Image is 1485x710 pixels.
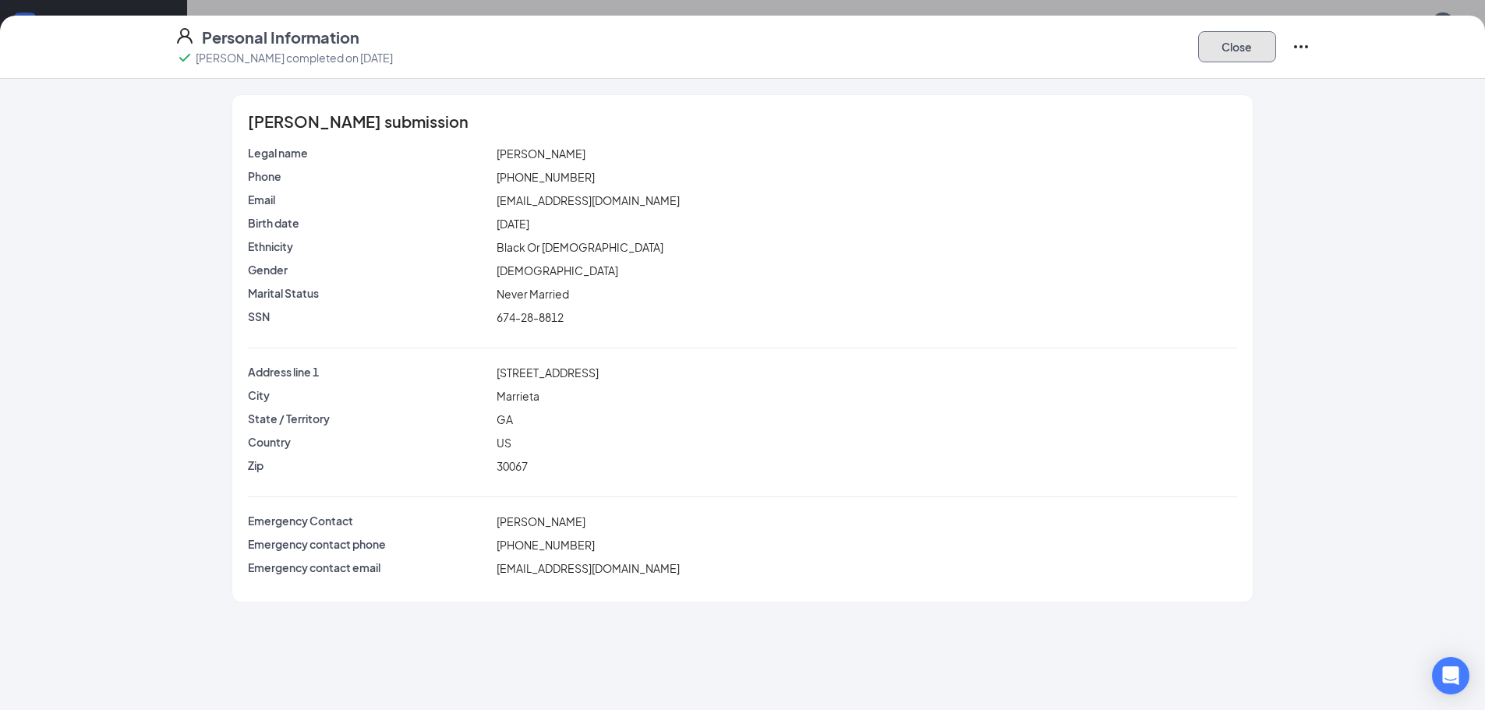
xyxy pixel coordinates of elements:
p: Emergency contact phone [248,536,490,552]
span: [PERSON_NAME] [497,147,585,161]
p: SSN [248,309,490,324]
svg: Checkmark [175,48,194,67]
p: Phone [248,168,490,184]
h4: Personal Information [202,26,359,48]
span: [PHONE_NUMBER] [497,170,595,184]
span: 30067 [497,459,528,473]
p: Gender [248,262,490,277]
span: 674-28-8812 [497,310,564,324]
span: [PHONE_NUMBER] [497,538,595,552]
span: Black Or [DEMOGRAPHIC_DATA] [497,240,663,254]
span: GA [497,412,513,426]
p: City [248,387,490,403]
p: Ethnicity [248,238,490,254]
span: [DATE] [497,217,529,231]
span: Marrieta [497,389,539,403]
button: Close [1198,31,1276,62]
svg: User [175,26,194,45]
span: Never Married [497,287,569,301]
svg: Ellipses [1292,37,1310,56]
p: State / Territory [248,411,490,426]
span: [DEMOGRAPHIC_DATA] [497,263,618,277]
span: [PERSON_NAME] submission [248,114,468,129]
span: [EMAIL_ADDRESS][DOMAIN_NAME] [497,561,680,575]
p: Emergency Contact [248,513,490,528]
span: US [497,436,511,450]
p: Legal name [248,145,490,161]
p: Country [248,434,490,450]
p: Birth date [248,215,490,231]
span: [STREET_ADDRESS] [497,366,599,380]
p: Email [248,192,490,207]
div: Open Intercom Messenger [1432,657,1469,694]
p: Address line 1 [248,364,490,380]
span: [PERSON_NAME] [497,514,585,528]
p: Emergency contact email [248,560,490,575]
p: [PERSON_NAME] completed on [DATE] [196,50,393,65]
p: Marital Status [248,285,490,301]
p: Zip [248,457,490,473]
span: [EMAIL_ADDRESS][DOMAIN_NAME] [497,193,680,207]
